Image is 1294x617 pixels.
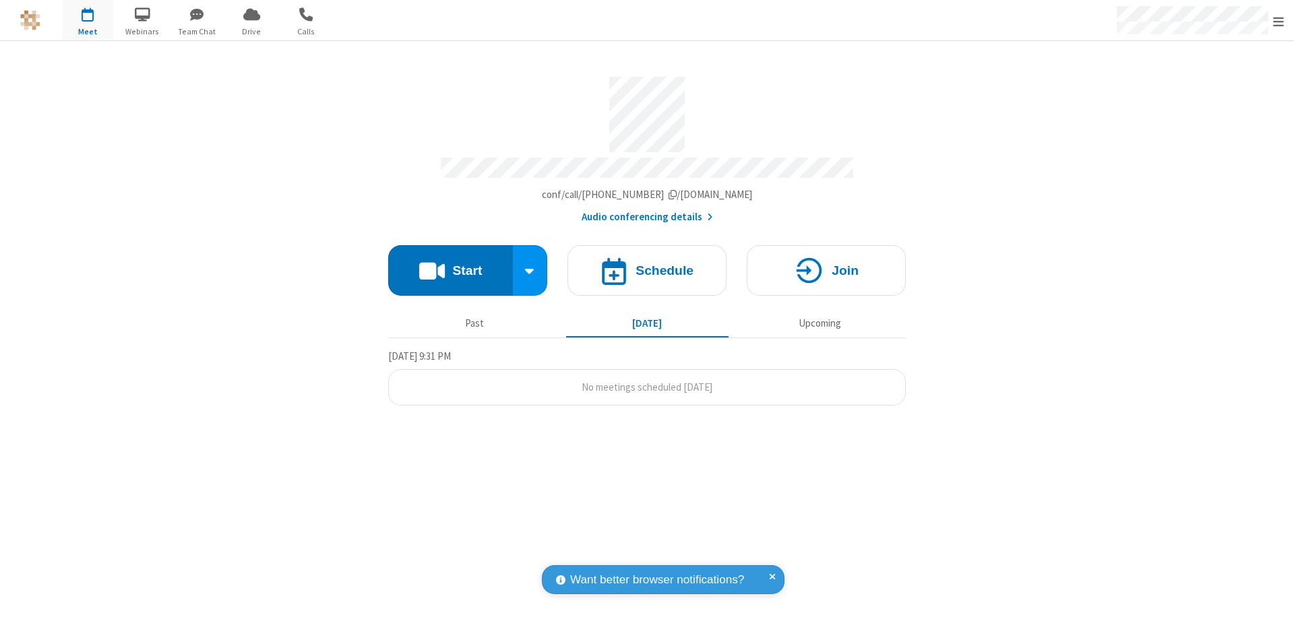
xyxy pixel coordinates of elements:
[636,264,694,277] h4: Schedule
[388,350,451,362] span: [DATE] 9:31 PM
[172,26,222,38] span: Team Chat
[582,381,712,393] span: No meetings scheduled [DATE]
[566,311,729,336] button: [DATE]
[513,245,548,296] div: Start conference options
[832,264,859,277] h4: Join
[542,187,753,203] button: Copy my meeting room linkCopy my meeting room link
[570,571,744,589] span: Want better browser notifications?
[567,245,727,296] button: Schedule
[739,311,901,336] button: Upcoming
[452,264,482,277] h4: Start
[388,67,906,225] section: Account details
[20,10,40,30] img: QA Selenium DO NOT DELETE OR CHANGE
[117,26,168,38] span: Webinars
[388,348,906,406] section: Today's Meetings
[226,26,277,38] span: Drive
[388,245,513,296] button: Start
[747,245,906,296] button: Join
[542,188,753,201] span: Copy my meeting room link
[582,209,713,225] button: Audio conferencing details
[281,26,332,38] span: Calls
[394,311,556,336] button: Past
[63,26,113,38] span: Meet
